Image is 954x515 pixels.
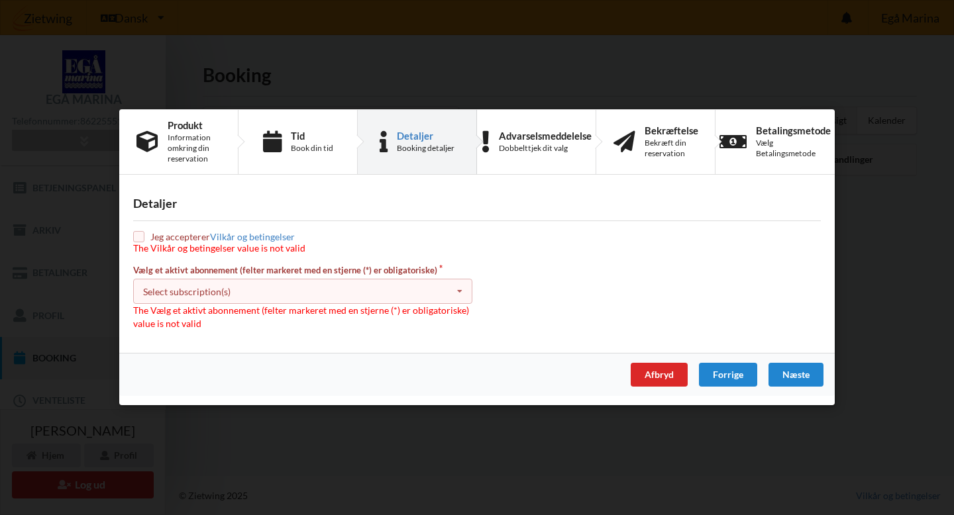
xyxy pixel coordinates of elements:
div: Næste [768,363,823,387]
div: Detaljer [133,197,821,212]
span: The Vælg et aktivt abonnement (felter markeret med en stjerne (*) er obligatoriske) value is not ... [133,304,469,329]
label: Jeg accepterer [133,232,305,243]
div: Bekræftelse [645,125,698,136]
div: Produkt [168,120,221,130]
div: Advarselsmeddelelse [499,130,592,141]
label: Vælg et aktivt abonnement (felter markeret med en stjerne (*) er obligatoriske) [133,264,472,276]
div: Afbryd [631,363,688,387]
div: Book din tid [291,143,333,154]
div: Tid [291,130,333,141]
div: Select subscription(s) [143,286,231,297]
div: Bekræft din reservation [645,138,698,159]
div: Booking detaljer [397,143,454,154]
div: Information omkring din reservation [168,132,221,164]
div: Detaljer [397,130,454,141]
div: Vælg Betalingsmetode [756,138,831,159]
span: The Vilkår og betingelser value is not valid [133,243,305,254]
div: Forrige [699,363,757,387]
div: Betalingsmetode [756,125,831,136]
div: Dobbelttjek dit valg [499,143,592,154]
a: Vilkår og betingelser [210,232,295,243]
